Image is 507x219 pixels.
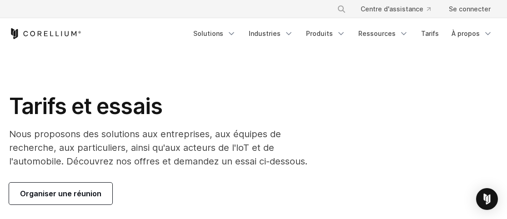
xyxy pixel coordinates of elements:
div: Menu de navigation [188,25,498,42]
a: Organiser une réunion [9,183,112,204]
font: Nous proposons des solutions aux entreprises, aux équipes de recherche, aux particuliers, ainsi q... [9,129,307,167]
font: Produits [306,30,333,37]
button: Recherche [333,1,350,17]
font: Industries [249,30,281,37]
font: Centre d'assistance [361,5,423,13]
div: Menu de navigation [326,1,498,17]
font: Organiser une réunion [20,189,101,198]
div: Open Intercom Messenger [476,188,498,210]
font: À propos [452,30,480,37]
font: Solutions [193,30,223,37]
font: Se connecter [449,5,491,13]
font: Tarifs [421,30,439,37]
a: Corellium Accueil [9,28,81,39]
font: Ressources [358,30,396,37]
font: Tarifs et essais [9,93,162,119]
